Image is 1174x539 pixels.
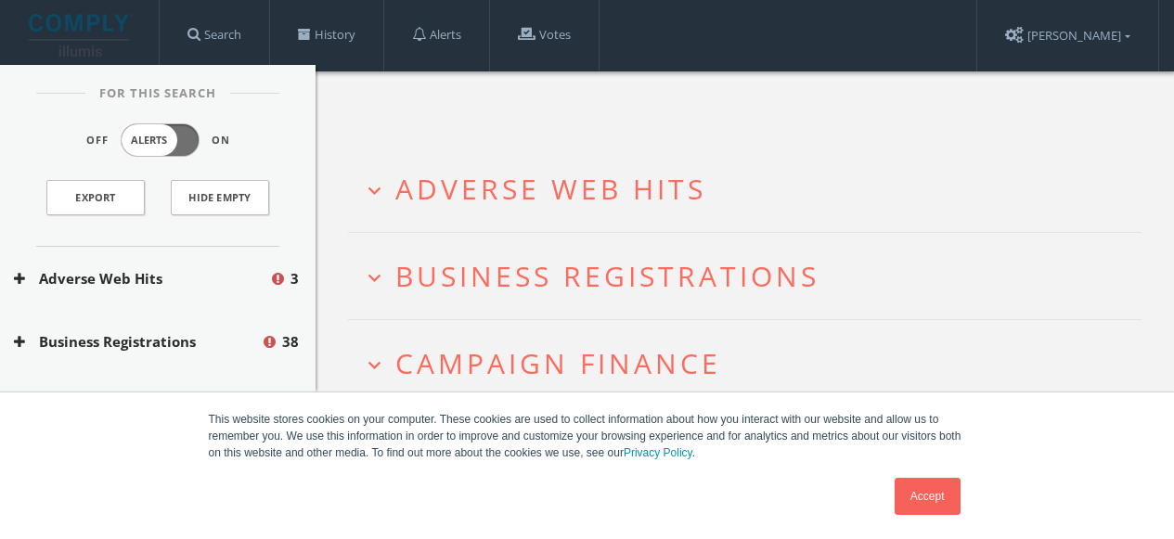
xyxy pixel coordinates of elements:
span: Campaign Finance [395,344,721,382]
button: Hide Empty [171,180,269,215]
a: Privacy Policy [624,446,692,459]
p: This website stores cookies on your computer. These cookies are used to collect information about... [209,411,966,461]
img: illumis [29,14,133,57]
a: Export [46,180,145,215]
span: Business Registrations [395,257,819,295]
i: expand_more [362,265,387,290]
span: 38 [282,331,299,353]
a: Accept [895,478,961,515]
i: expand_more [362,353,387,378]
button: Business Registrations [14,331,261,353]
span: Off [86,133,109,148]
button: expand_moreCampaign Finance [362,348,1142,379]
button: expand_moreBusiness Registrations [362,261,1142,291]
span: Adverse Web Hits [395,170,706,208]
button: Adverse Web Hits [14,268,269,289]
span: 3 [290,268,299,289]
i: expand_more [362,178,387,203]
span: For This Search [85,84,230,103]
button: expand_moreAdverse Web Hits [362,173,1142,204]
span: On [212,133,230,148]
